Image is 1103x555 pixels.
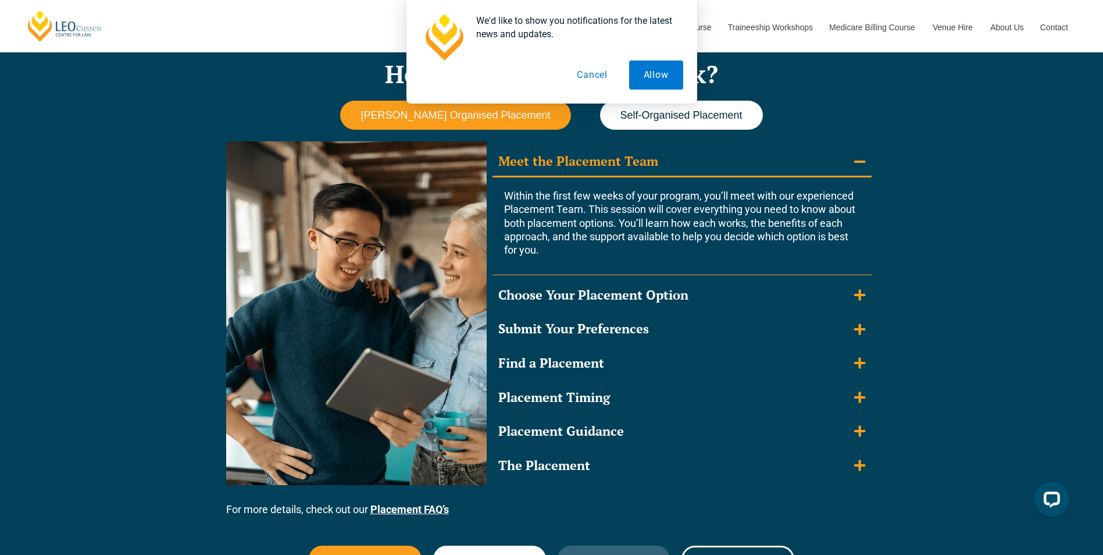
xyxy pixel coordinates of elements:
summary: Submit Your Preferences [492,315,872,343]
div: Placement Timing [498,389,610,406]
summary: Find a Placement [492,349,872,378]
iframe: LiveChat chat widget [1025,477,1074,526]
div: Accordion. Open links with Enter or Space, close with Escape, and navigate with Arrow Keys [492,147,872,479]
div: Find a Placement [498,355,604,372]
div: We'd like to show you notifications for the latest news and updates. [467,14,683,41]
button: Allow [629,61,683,90]
div: Tabs. Open items with Enter or Space, close with Escape and navigate using the Arrow keys. [220,101,883,492]
div: Meet the Placement Team [498,153,658,170]
summary: Placement Guidance [492,417,872,446]
div: Placement Guidance [498,423,624,440]
span: For more details, check out our [226,503,368,515]
div: Choose Your Placement Option [498,287,688,304]
summary: The Placement [492,451,872,480]
button: Cancel [562,61,622,90]
summary: Choose Your Placement Option [492,281,872,309]
summary: Meet the Placement Team [492,147,872,177]
span: [PERSON_NAME] Organised Placement [360,109,550,122]
a: Placement FAQ’s [370,503,449,515]
div: Submit Your Preferences [498,321,649,337]
span: Within the first few weeks of your program, you’ll meet with our experienced Placement Team. This... [504,190,855,257]
div: The Placement [498,457,590,474]
summary: Placement Timing [492,383,872,412]
span: Self-Organised Placement [620,109,743,122]
img: notification icon [420,14,467,61]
